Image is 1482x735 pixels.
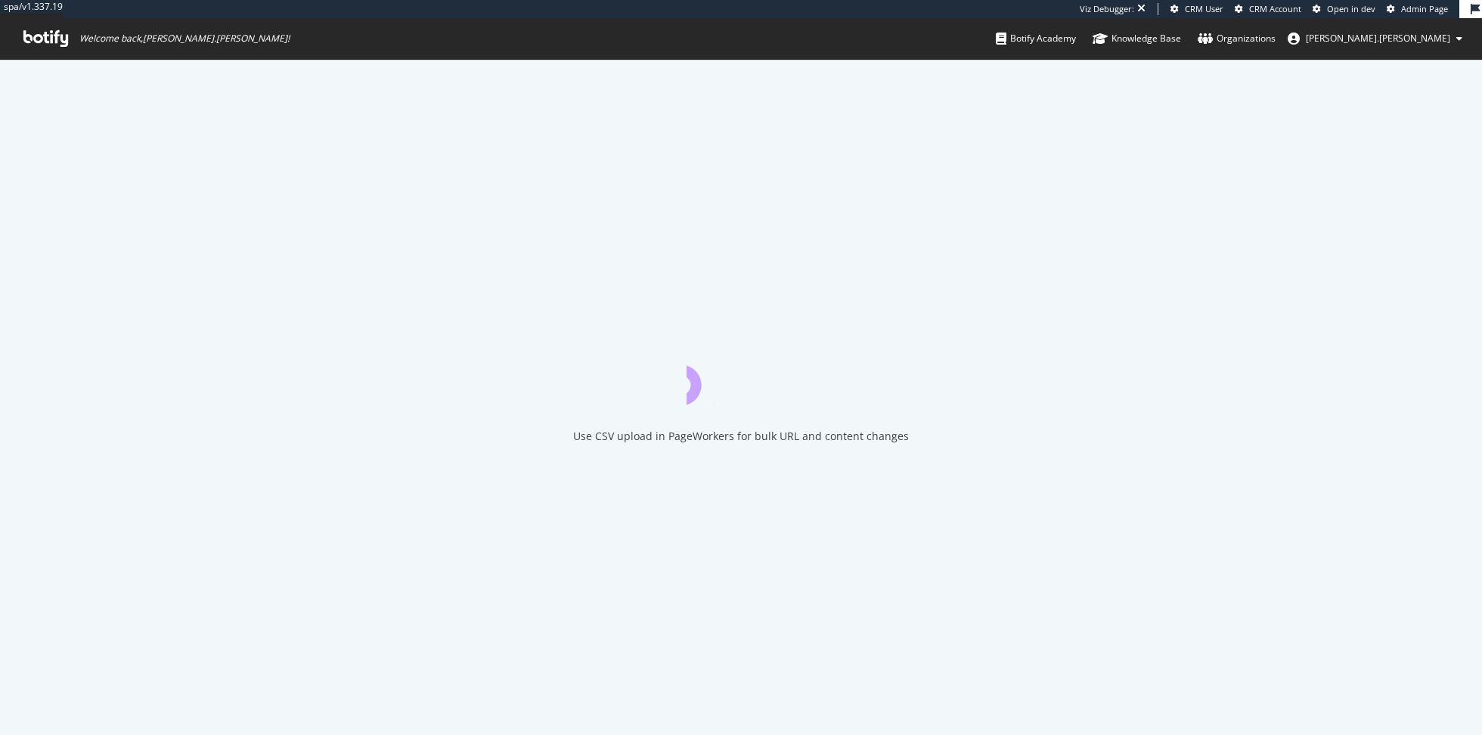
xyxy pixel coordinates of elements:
a: CRM Account [1235,3,1301,15]
div: Use CSV upload in PageWorkers for bulk URL and content changes [573,429,909,444]
a: Organizations [1198,18,1276,59]
a: Admin Page [1387,3,1448,15]
span: CRM Account [1249,3,1301,14]
div: Organizations [1198,31,1276,46]
button: [PERSON_NAME].[PERSON_NAME] [1276,26,1474,51]
div: Knowledge Base [1093,31,1181,46]
span: ryan.flanagan [1306,32,1450,45]
div: Botify Academy [996,31,1076,46]
span: CRM User [1185,3,1223,14]
a: CRM User [1170,3,1223,15]
div: Viz Debugger: [1080,3,1134,15]
a: Open in dev [1313,3,1375,15]
a: Botify Academy [996,18,1076,59]
span: Open in dev [1327,3,1375,14]
span: Admin Page [1401,3,1448,14]
a: Knowledge Base [1093,18,1181,59]
span: Welcome back, [PERSON_NAME].[PERSON_NAME] ! [79,33,290,45]
div: animation [687,350,795,405]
